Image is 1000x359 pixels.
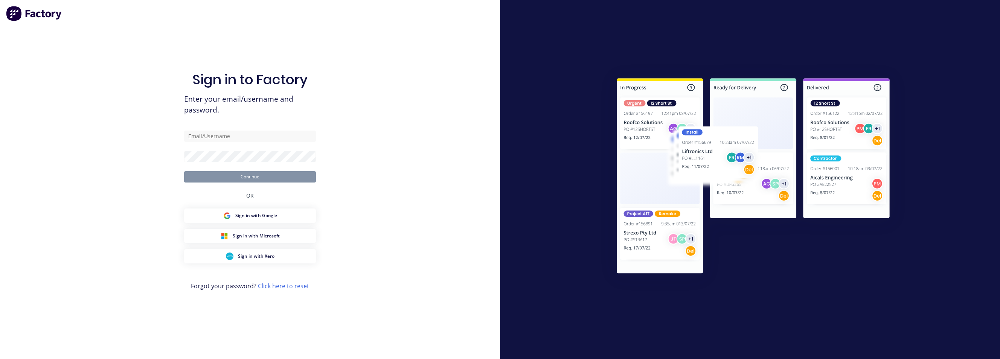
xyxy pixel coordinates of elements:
[246,183,254,208] div: OR
[184,131,316,142] input: Email/Username
[184,94,316,116] span: Enter your email/username and password.
[235,212,277,219] span: Sign in with Google
[192,71,308,88] h1: Sign in to Factory
[184,249,316,263] button: Xero Sign inSign in with Xero
[6,6,62,21] img: Factory
[221,232,228,240] img: Microsoft Sign in
[258,282,309,290] a: Click here to reset
[184,229,316,243] button: Microsoft Sign inSign in with Microsoft
[184,171,316,183] button: Continue
[226,253,233,260] img: Xero Sign in
[233,233,280,239] span: Sign in with Microsoft
[238,253,274,260] span: Sign in with Xero
[223,212,231,219] img: Google Sign in
[600,63,906,291] img: Sign in
[184,208,316,223] button: Google Sign inSign in with Google
[191,281,309,291] span: Forgot your password?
